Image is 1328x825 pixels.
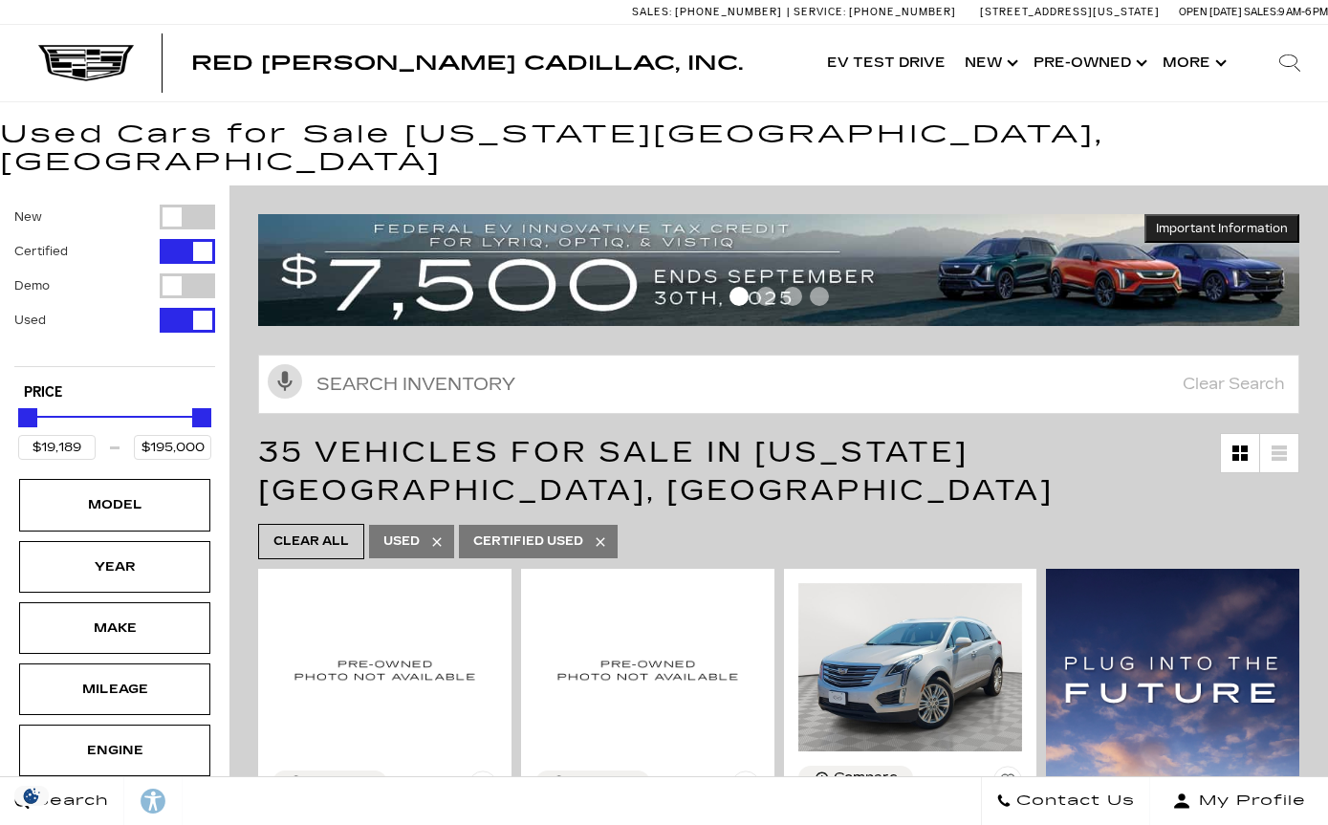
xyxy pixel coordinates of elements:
[817,25,955,101] a: EV Test Drive
[19,602,210,654] div: MakeMake
[535,771,650,795] button: Compare Vehicle
[955,25,1024,101] a: New
[632,6,672,18] span: Sales:
[1179,6,1242,18] span: Open [DATE]
[272,583,497,756] img: 2020 Cadillac XT4 Premium Luxury
[787,7,961,17] a: Service: [PHONE_NUMBER]
[10,786,54,806] img: Opt-Out Icon
[1191,788,1306,814] span: My Profile
[980,6,1160,18] a: [STREET_ADDRESS][US_STATE]
[675,6,782,18] span: [PHONE_NUMBER]
[1278,6,1328,18] span: 9 AM-6 PM
[258,435,1054,508] span: 35 Vehicles for Sale in [US_STATE][GEOGRAPHIC_DATA], [GEOGRAPHIC_DATA]
[473,530,583,554] span: Certified Used
[67,679,163,700] div: Mileage
[67,494,163,515] div: Model
[268,364,302,399] svg: Click to toggle on voice search
[24,384,206,402] h5: Price
[798,766,913,791] button: Compare Vehicle
[1244,6,1278,18] span: Sales:
[134,435,211,460] input: Maximum
[258,355,1299,414] input: Search Inventory
[273,530,349,554] span: Clear All
[272,771,387,795] button: Compare Vehicle
[14,311,46,330] label: Used
[18,435,96,460] input: Minimum
[1153,25,1232,101] button: More
[756,287,775,306] span: Go to slide 2
[468,771,497,807] button: Save Vehicle
[14,205,215,366] div: Filter by Vehicle Type
[1156,221,1288,236] span: Important Information
[14,207,42,227] label: New
[18,408,37,427] div: Minimum Price
[38,45,134,81] img: Cadillac Dark Logo with Cadillac White Text
[18,402,211,460] div: Price
[192,408,211,427] div: Maximum Price
[67,618,163,639] div: Make
[834,770,898,787] div: Compare
[571,774,635,792] div: Compare
[308,774,372,792] div: Compare
[535,583,760,756] img: 2019 Cadillac XT4 AWD Sport
[1144,214,1299,243] button: Important Information
[731,771,760,807] button: Save Vehicle
[191,54,743,73] a: Red [PERSON_NAME] Cadillac, Inc.
[383,530,420,554] span: Used
[19,663,210,715] div: MileageMileage
[14,242,68,261] label: Certified
[19,541,210,593] div: YearYear
[849,6,956,18] span: [PHONE_NUMBER]
[258,214,1299,326] img: vrp-tax-ending-august-version
[67,556,163,577] div: Year
[19,725,210,776] div: EngineEngine
[30,788,109,814] span: Search
[1024,25,1153,101] a: Pre-Owned
[810,287,829,306] span: Go to slide 4
[993,766,1022,802] button: Save Vehicle
[1150,777,1328,825] button: Open user profile menu
[1012,788,1135,814] span: Contact Us
[798,583,1023,751] img: 2018 Cadillac XT5 Premium Luxury AWD
[67,740,163,761] div: Engine
[783,287,802,306] span: Go to slide 3
[794,6,846,18] span: Service:
[19,479,210,531] div: ModelModel
[981,777,1150,825] a: Contact Us
[191,52,743,75] span: Red [PERSON_NAME] Cadillac, Inc.
[729,287,749,306] span: Go to slide 1
[14,276,50,295] label: Demo
[10,786,54,806] section: Click to Open Cookie Consent Modal
[632,7,787,17] a: Sales: [PHONE_NUMBER]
